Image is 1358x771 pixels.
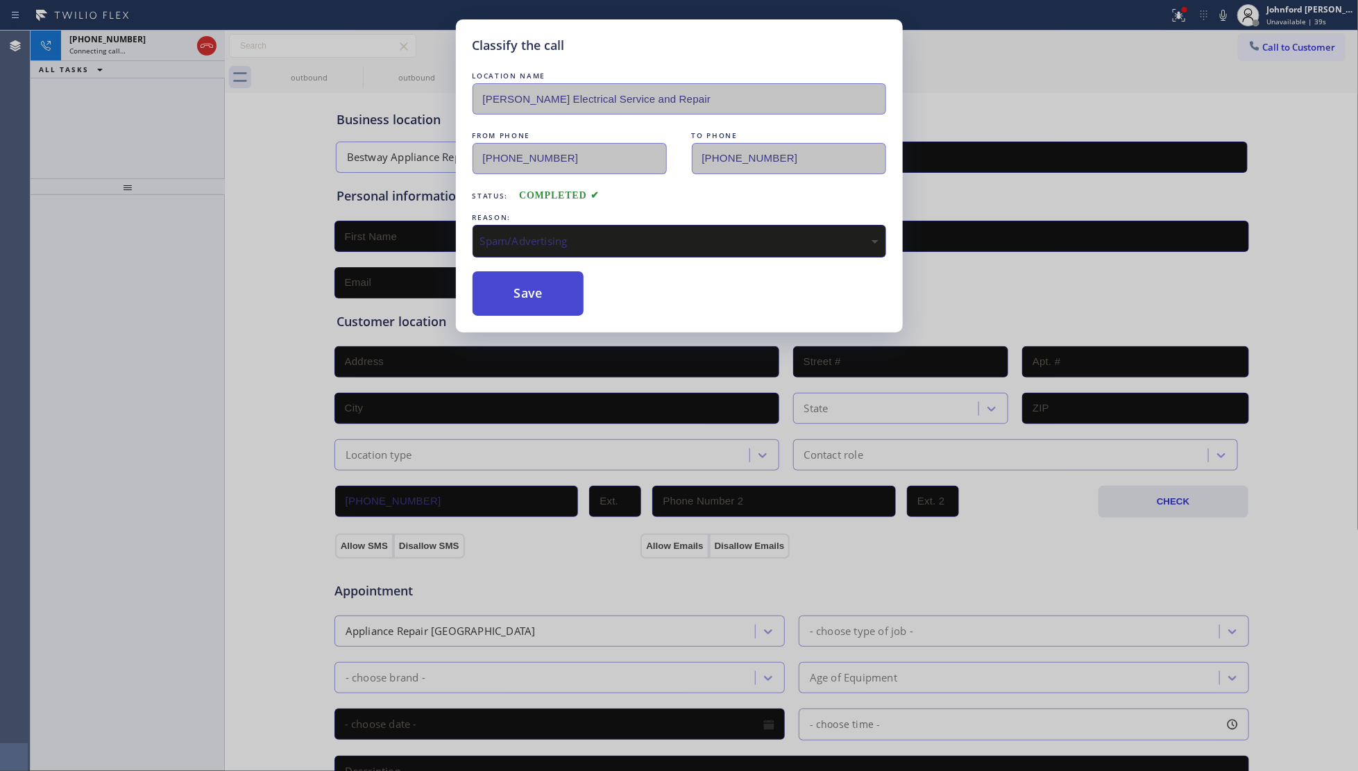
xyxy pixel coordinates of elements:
[473,271,584,316] button: Save
[480,233,879,249] div: Spam/Advertising
[473,191,509,201] span: Status:
[473,210,886,225] div: REASON:
[473,143,667,174] input: From phone
[473,128,667,143] div: FROM PHONE
[473,69,886,83] div: LOCATION NAME
[473,36,565,55] h5: Classify the call
[692,128,886,143] div: TO PHONE
[692,143,886,174] input: To phone
[519,190,600,201] span: COMPLETED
